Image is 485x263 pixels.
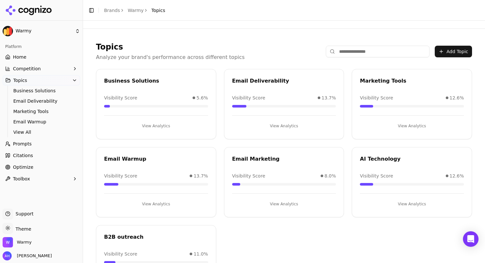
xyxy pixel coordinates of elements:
p: Analyze your brand's performance across different topics [96,53,245,61]
span: Citations [13,152,33,159]
a: Optimize [3,162,80,172]
a: View All [11,128,72,137]
button: Toolbox [3,174,80,184]
span: 12.6% [450,173,464,179]
nav: breadcrumb [104,7,165,14]
span: Prompts [13,141,32,147]
span: Email Warmup [13,119,70,125]
span: Visibility Score [104,251,137,257]
a: Business Solutions [11,86,72,95]
span: Warmy [16,28,72,34]
div: Platform [3,41,80,52]
div: Email Deliverability [232,77,336,85]
span: Email Deliverability [13,98,70,104]
div: Email Warmup [104,155,208,163]
a: Citations [3,150,80,161]
span: Competition [13,65,41,72]
img: Armando Hysenaj [3,251,12,260]
a: Marketing Tools [11,107,72,116]
div: Email Marketing [232,155,336,163]
button: View Analytics [232,121,336,131]
span: 8.0% [325,173,336,179]
a: Email Warmup [11,117,72,126]
button: View Analytics [104,121,208,131]
span: Business Solutions [13,87,70,94]
button: View Analytics [104,199,208,209]
div: Open Intercom Messenger [463,231,479,247]
h1: Topics [96,42,245,52]
div: Business Solutions [104,77,208,85]
span: Toolbox [13,176,30,182]
span: Visibility Score [360,95,393,101]
button: View Analytics [232,199,336,209]
span: Theme [13,226,31,232]
a: Warmy [128,7,144,14]
button: Competition [3,63,80,74]
button: Topics [3,75,80,86]
button: View Analytics [360,199,464,209]
div: AI Technology [360,155,464,163]
button: View Analytics [360,121,464,131]
img: Warmy [3,237,13,247]
span: Optimize [13,164,33,170]
span: Home [13,54,26,60]
span: Marketing Tools [13,108,70,115]
span: [PERSON_NAME] [14,253,52,259]
span: Topics [13,77,27,84]
span: View All [13,129,70,135]
span: 13.7% [194,173,208,179]
button: Open user button [3,251,52,260]
span: Visibility Score [232,95,265,101]
span: 12.6% [450,95,464,101]
button: Add Topic [435,46,472,57]
button: Open organization switcher [3,237,31,247]
span: Visibility Score [104,173,137,179]
span: Warmy [17,239,31,245]
span: 11.0% [194,251,208,257]
span: 5.6% [196,95,208,101]
span: Visibility Score [104,95,137,101]
span: Visibility Score [232,173,265,179]
span: Topics [151,7,165,14]
a: Home [3,52,80,62]
a: Prompts [3,139,80,149]
div: Marketing Tools [360,77,464,85]
a: Brands [104,8,120,13]
span: 13.7% [322,95,336,101]
span: Visibility Score [360,173,393,179]
span: Support [13,211,33,217]
img: Warmy [3,26,13,36]
a: Email Deliverability [11,97,72,106]
div: B2B outreach [104,233,208,241]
